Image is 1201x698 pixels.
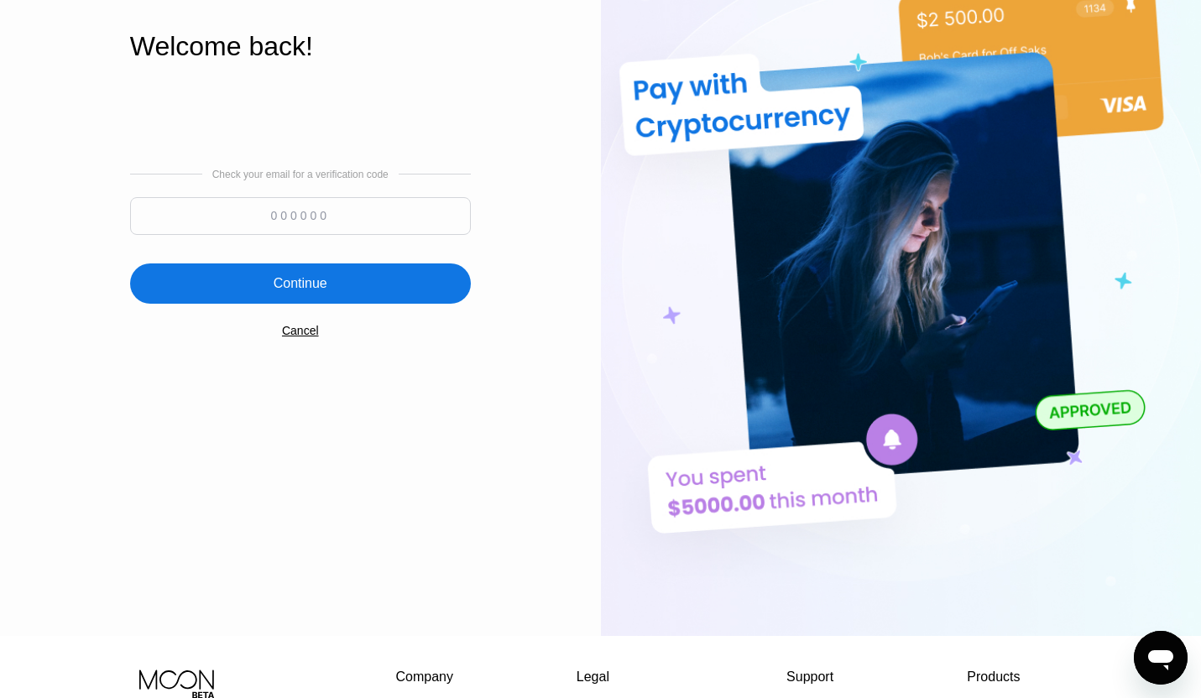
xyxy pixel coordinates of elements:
div: Products [967,669,1020,685]
div: Cancel [282,324,319,337]
input: 000000 [130,197,471,235]
div: Check your email for a verification code [212,169,389,180]
div: Continue [130,263,471,304]
div: Company [396,669,454,685]
div: Welcome back! [130,31,471,62]
div: Legal [577,669,664,685]
iframe: Button to launch messaging window [1134,631,1188,685]
div: Continue [274,275,327,292]
div: Support [786,669,844,685]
